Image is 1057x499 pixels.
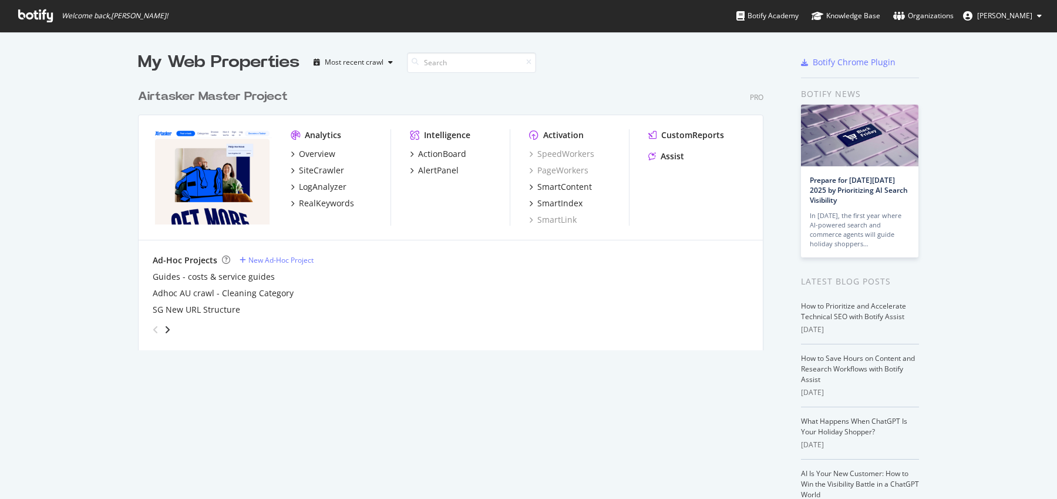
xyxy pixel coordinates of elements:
[810,211,910,249] div: In [DATE], the first year where AI-powered search and commerce agents will guide holiday shoppers…
[248,255,314,265] div: New Ad-Hoc Project
[801,387,919,398] div: [DATE]
[801,301,906,321] a: How to Prioritize and Accelerate Technical SEO with Botify Assist
[153,129,272,225] img: www.airtasker.com
[801,440,919,450] div: [DATE]
[529,197,583,209] a: SmartIndex
[801,56,896,68] a: Botify Chrome Plugin
[801,105,918,166] img: Prepare for Black Friday 2025 by Prioritizing AI Search Visibility
[750,92,763,102] div: Pro
[529,165,588,176] a: PageWorkers
[138,88,292,105] a: Airtasker Master Project
[543,129,584,141] div: Activation
[977,11,1032,21] span: Jen Avelino
[410,165,459,176] a: AlertPanel
[291,148,335,160] a: Overview
[529,181,592,193] a: SmartContent
[813,56,896,68] div: Botify Chrome Plugin
[299,181,346,193] div: LogAnalyzer
[529,148,594,160] a: SpeedWorkers
[62,11,168,21] span: Welcome back, [PERSON_NAME] !
[240,255,314,265] a: New Ad-Hoc Project
[736,10,799,22] div: Botify Academy
[410,148,466,160] a: ActionBoard
[661,129,724,141] div: CustomReports
[299,165,344,176] div: SiteCrawler
[299,148,335,160] div: Overview
[537,197,583,209] div: SmartIndex
[309,53,398,72] button: Most recent crawl
[418,165,459,176] div: AlertPanel
[138,51,299,74] div: My Web Properties
[810,175,908,205] a: Prepare for [DATE][DATE] 2025 by Prioritizing AI Search Visibility
[801,324,919,335] div: [DATE]
[305,129,341,141] div: Analytics
[801,353,915,384] a: How to Save Hours on Content and Research Workflows with Botify Assist
[529,214,577,226] a: SmartLink
[163,324,171,336] div: angle-right
[661,150,684,162] div: Assist
[148,320,163,339] div: angle-left
[153,254,217,266] div: Ad-Hoc Projects
[801,275,919,288] div: Latest Blog Posts
[325,59,383,66] div: Most recent crawl
[648,129,724,141] a: CustomReports
[138,88,288,105] div: Airtasker Master Project
[893,10,954,22] div: Organizations
[153,287,294,299] a: Adhoc AU crawl - Cleaning Category
[291,181,346,193] a: LogAnalyzer
[537,181,592,193] div: SmartContent
[648,150,684,162] a: Assist
[153,304,240,316] a: SG New URL Structure
[291,165,344,176] a: SiteCrawler
[153,271,275,283] a: Guides - costs & service guides
[138,74,773,350] div: grid
[299,197,354,209] div: RealKeywords
[418,148,466,160] div: ActionBoard
[954,6,1051,25] button: [PERSON_NAME]
[291,197,354,209] a: RealKeywords
[424,129,470,141] div: Intelligence
[801,416,907,437] a: What Happens When ChatGPT Is Your Holiday Shopper?
[801,88,919,101] div: Botify news
[407,52,536,73] input: Search
[812,10,880,22] div: Knowledge Base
